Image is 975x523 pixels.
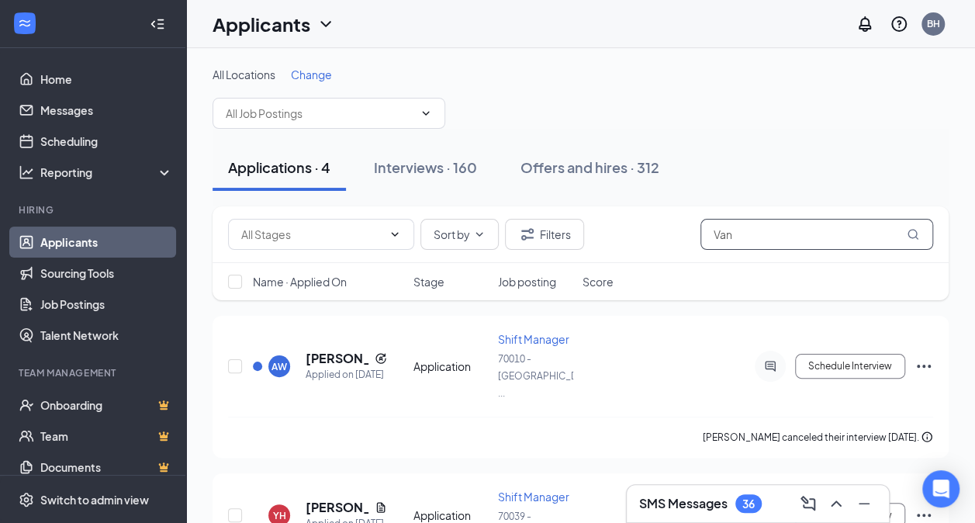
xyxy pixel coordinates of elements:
[855,494,873,513] svg: Minimize
[40,390,173,421] a: OnboardingCrown
[420,107,432,119] svg: ChevronDown
[505,219,584,250] button: Filter Filters
[389,228,401,241] svg: ChevronDown
[17,16,33,31] svg: WorkstreamLogo
[228,158,330,177] div: Applications · 4
[434,229,470,240] span: Sort by
[795,354,905,379] button: Schedule Interview
[856,15,874,33] svg: Notifications
[921,431,933,443] svg: Info
[413,507,489,523] div: Application
[19,165,34,180] svg: Analysis
[19,203,170,216] div: Hiring
[306,499,368,516] h5: [PERSON_NAME]
[518,225,537,244] svg: Filter
[19,492,34,507] svg: Settings
[150,16,165,32] svg: Collapse
[40,320,173,351] a: Talent Network
[375,501,387,514] svg: Document
[226,105,413,122] input: All Job Postings
[375,352,387,365] svg: Reapply
[40,258,173,289] a: Sourcing Tools
[420,219,499,250] button: Sort byChevronDown
[253,274,347,289] span: Name · Applied On
[796,491,821,516] button: ComposeMessage
[799,494,818,513] svg: ComposeMessage
[306,350,368,367] h5: [PERSON_NAME]
[19,366,170,379] div: Team Management
[40,165,174,180] div: Reporting
[907,228,919,241] svg: MagnifyingGlass
[306,367,387,383] div: Applied on [DATE]
[703,430,933,445] div: [PERSON_NAME] canceled their interview [DATE].
[40,289,173,320] a: Job Postings
[40,452,173,483] a: DocumentsCrown
[291,68,332,81] span: Change
[824,491,849,516] button: ChevronUp
[40,227,173,258] a: Applicants
[827,494,845,513] svg: ChevronUp
[273,509,286,522] div: YH
[498,274,556,289] span: Job posting
[374,158,477,177] div: Interviews · 160
[852,491,876,516] button: Minimize
[583,274,614,289] span: Score
[271,360,287,373] div: AW
[40,126,173,157] a: Scheduling
[473,228,486,241] svg: ChevronDown
[700,219,933,250] input: Search in applications
[40,64,173,95] a: Home
[241,226,382,243] input: All Stages
[316,15,335,33] svg: ChevronDown
[413,358,489,374] div: Application
[498,332,569,346] span: Shift Manager
[520,158,659,177] div: Offers and hires · 312
[40,421,173,452] a: TeamCrown
[639,495,728,512] h3: SMS Messages
[914,357,933,376] svg: Ellipses
[213,68,275,81] span: All Locations
[761,360,780,372] svg: ActiveChat
[890,15,908,33] svg: QuestionInfo
[40,95,173,126] a: Messages
[742,497,755,511] div: 36
[498,353,596,399] span: 70010 - [GEOGRAPHIC_DATA] ...
[927,17,940,30] div: BH
[213,11,310,37] h1: Applicants
[922,470,959,507] div: Open Intercom Messenger
[413,274,444,289] span: Stage
[498,490,569,504] span: Shift Manager
[40,492,149,507] div: Switch to admin view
